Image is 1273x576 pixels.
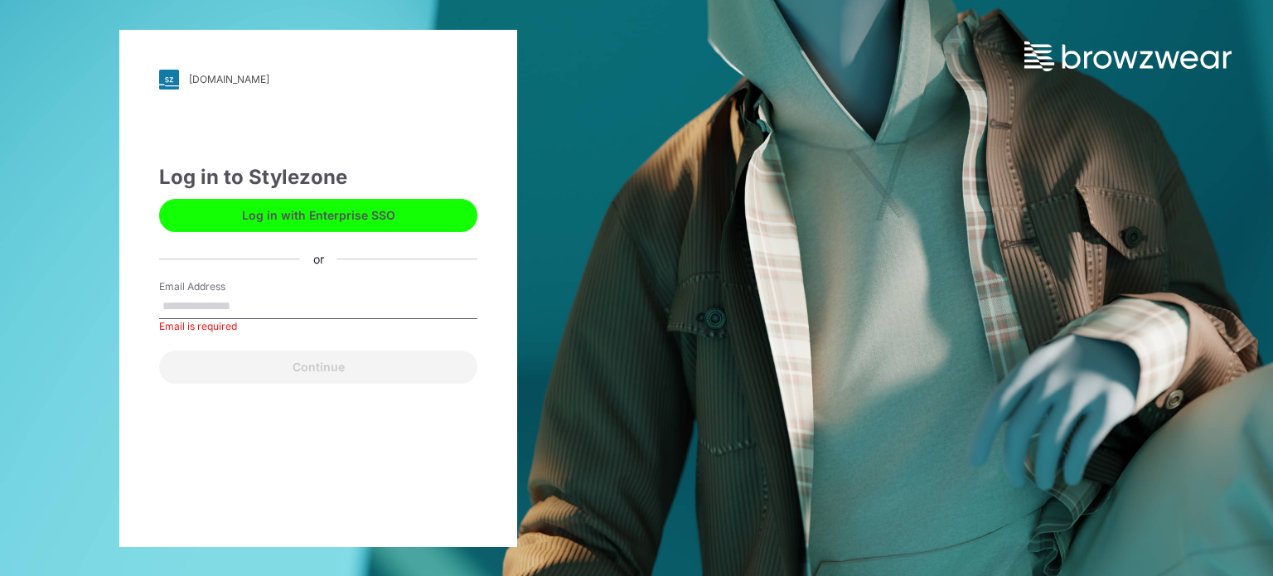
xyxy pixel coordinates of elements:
div: Email is required [159,319,477,334]
div: or [300,250,337,268]
div: Log in to Stylezone [159,162,477,192]
div: [DOMAIN_NAME] [189,73,269,85]
button: Log in with Enterprise SSO [159,199,477,232]
a: [DOMAIN_NAME] [159,70,477,90]
img: svg+xml;base64,PHN2ZyB3aWR0aD0iMjgiIGhlaWdodD0iMjgiIHZpZXdCb3g9IjAgMCAyOCAyOCIgZmlsbD0ibm9uZSIgeG... [159,70,179,90]
label: Email Address [159,279,275,294]
img: browzwear-logo.73288ffb.svg [1024,41,1232,71]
